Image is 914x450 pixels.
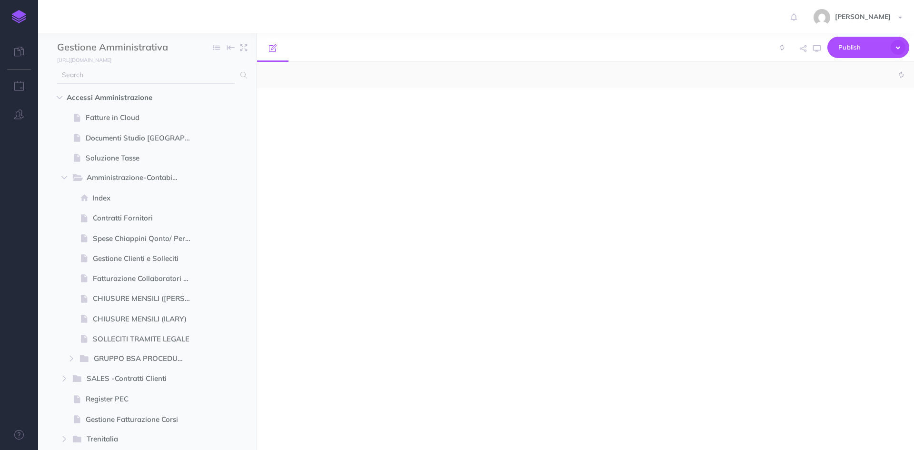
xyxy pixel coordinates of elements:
span: CHIUSURE MENSILI (ILARY) [93,313,199,325]
span: Gestione Fatturazione Corsi [86,414,199,425]
span: [PERSON_NAME] [830,12,895,21]
span: Gestione Clienti e Solleciti [93,253,199,264]
button: Publish [827,37,909,58]
span: SALES -Contratti Clienti [87,373,185,385]
img: 773ddf364f97774a49de44848d81cdba.jpg [814,9,830,26]
span: Soluzione Tasse [86,152,199,164]
img: logo-mark.svg [12,10,26,23]
span: Contratti Fornitori [93,212,199,224]
small: [URL][DOMAIN_NAME] [57,57,111,63]
span: Fatture in Cloud [86,112,199,123]
input: Search [57,67,235,84]
span: CHIUSURE MENSILI ([PERSON_NAME]) [93,293,199,304]
span: Trenitalia [87,433,185,446]
span: GRUPPO BSA PROCEDURA [94,353,191,365]
span: Spese Chiappini Qonto/ Personali [93,233,199,244]
span: Documenti Studio [GEOGRAPHIC_DATA] [86,132,199,144]
span: Index [92,192,199,204]
span: Register PEC [86,393,199,405]
span: Amministrazione-Contabilità [87,172,186,184]
a: [URL][DOMAIN_NAME] [38,55,121,64]
span: Fatturazione Collaboratori ECS [93,273,199,284]
span: Publish [838,40,886,55]
span: SOLLECITI TRAMITE LEGALE [93,333,199,345]
input: Documentation Name [57,40,169,55]
span: Accessi Amministrazione [67,92,188,103]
